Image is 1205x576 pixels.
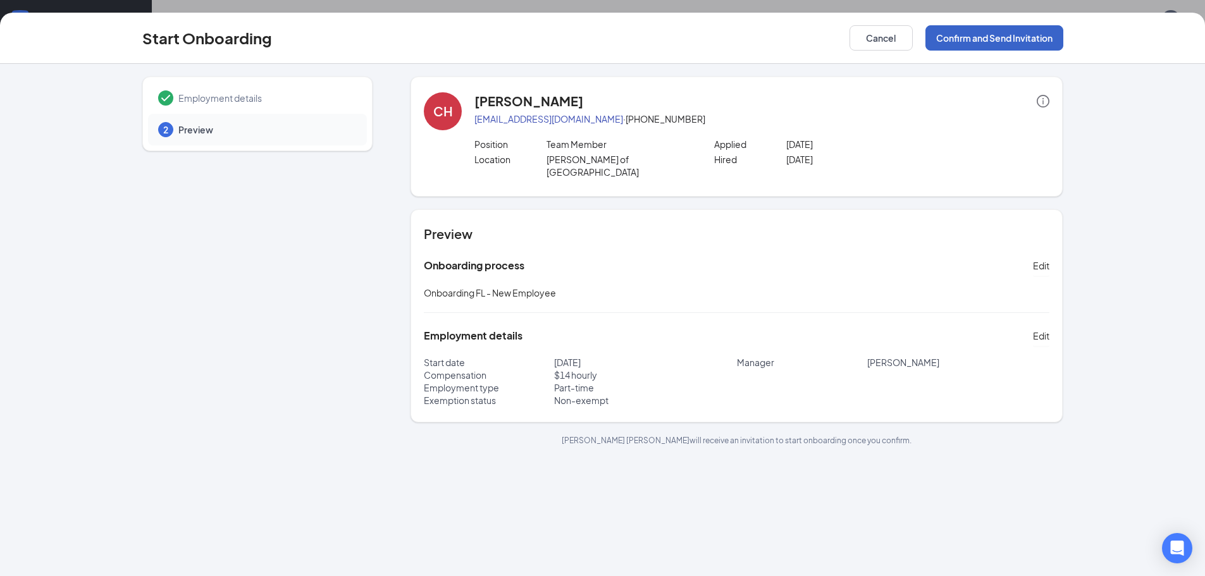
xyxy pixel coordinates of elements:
[1033,326,1049,346] button: Edit
[547,138,690,150] p: Team Member
[424,259,524,273] h5: Onboarding process
[474,113,1049,125] p: · [PHONE_NUMBER]
[1037,95,1049,107] span: info-circle
[714,138,786,150] p: Applied
[554,394,737,407] p: Non-exempt
[737,356,867,369] p: Manager
[424,225,1049,243] h4: Preview
[411,435,1063,446] p: [PERSON_NAME] [PERSON_NAME] will receive an invitation to start onboarding once you confirm.
[178,92,354,104] span: Employment details
[424,287,556,298] span: Onboarding FL - New Employee
[1162,533,1192,563] div: Open Intercom Messenger
[433,102,453,120] div: CH
[163,123,168,136] span: 2
[158,90,173,106] svg: Checkmark
[547,153,690,178] p: [PERSON_NAME] of [GEOGRAPHIC_DATA]
[714,153,786,166] p: Hired
[424,369,554,381] p: Compensation
[424,381,554,394] p: Employment type
[867,356,1050,369] p: [PERSON_NAME]
[1033,255,1049,276] button: Edit
[786,138,930,150] p: [DATE]
[178,123,354,136] span: Preview
[786,153,930,166] p: [DATE]
[474,138,547,150] p: Position
[1033,259,1049,272] span: Edit
[554,381,737,394] p: Part-time
[554,369,737,381] p: $ 14 hourly
[424,329,522,343] h5: Employment details
[474,92,583,110] h4: [PERSON_NAME]
[474,113,623,125] a: [EMAIL_ADDRESS][DOMAIN_NAME]
[1033,329,1049,342] span: Edit
[554,356,737,369] p: [DATE]
[424,394,554,407] p: Exemption status
[474,153,547,166] p: Location
[925,25,1063,51] button: Confirm and Send Invitation
[142,27,272,49] h3: Start Onboarding
[424,356,554,369] p: Start date
[850,25,913,51] button: Cancel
